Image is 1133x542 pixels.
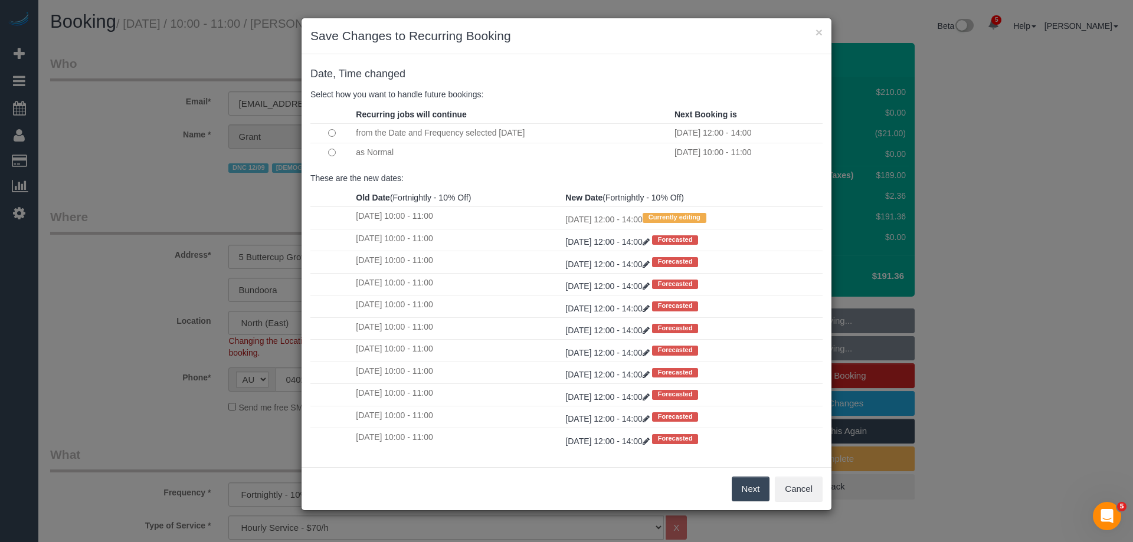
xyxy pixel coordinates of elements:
a: [DATE] 12:00 - 14:00 [565,259,651,269]
span: 5 [1117,502,1127,511]
strong: Recurring jobs will continue [356,110,466,119]
button: × [816,26,823,38]
button: Next [732,477,770,501]
a: [DATE] 12:00 - 14:00 [565,348,651,357]
td: [DATE] 10:00 - 11:00 [353,295,562,317]
span: Forecasted [652,434,699,444]
a: [DATE] 12:00 - 14:00 [565,237,651,247]
td: [DATE] 10:00 - 11:00 [353,207,562,229]
p: Select how you want to handle future bookings: [310,88,823,100]
td: [DATE] 10:00 - 11:00 [353,384,562,406]
span: Forecasted [652,257,699,267]
p: These are the new dates: [310,172,823,184]
h4: changed [310,68,823,80]
a: [DATE] 12:00 - 14:00 [565,392,651,402]
span: Forecasted [652,368,699,377]
button: Cancel [775,477,823,501]
td: as Normal [353,143,672,162]
td: [DATE] 10:00 - 11:00 [353,406,562,428]
iframe: Intercom live chat [1093,502,1121,530]
td: [DATE] 12:00 - 14:00 [672,123,823,143]
th: (Fortnightly - 10% Off) [353,189,562,207]
span: Forecasted [652,280,699,289]
td: [DATE] 10:00 - 11:00 [353,362,562,383]
a: [DATE] 12:00 - 14:00 [565,370,651,379]
td: from the Date and Frequency selected [DATE] [353,123,672,143]
a: [DATE] 12:00 - 14:00 [565,436,651,446]
a: [DATE] 12:00 - 14:00 [565,326,651,335]
span: Forecasted [652,301,699,311]
td: [DATE] 10:00 - 11:00 [353,273,562,295]
span: Forecasted [652,235,699,245]
a: [DATE] 12:00 - 14:00 [565,304,651,313]
h3: Save Changes to Recurring Booking [310,27,823,45]
a: [DATE] 12:00 - 14:00 [565,414,651,423]
a: [DATE] 12:00 - 14:00 [565,281,651,291]
span: Forecasted [652,390,699,399]
td: [DATE] 10:00 - 11:00 [353,428,562,450]
span: Forecasted [652,412,699,422]
td: [DATE] 10:00 - 11:00 [353,340,562,362]
td: [DATE] 10:00 - 11:00 [353,229,562,251]
span: Forecasted [652,324,699,333]
td: [DATE] 10:00 - 11:00 [353,251,562,273]
strong: New Date [565,193,602,202]
td: [DATE] 12:00 - 14:00 [562,207,823,229]
span: Date, Time [310,68,362,80]
strong: Old Date [356,193,390,202]
span: Forecasted [652,346,699,355]
td: [DATE] 10:00 - 11:00 [353,317,562,339]
th: (Fortnightly - 10% Off) [562,189,823,207]
span: Currently editing [643,213,706,222]
td: [DATE] 10:00 - 11:00 [672,143,823,162]
strong: Next Booking is [674,110,737,119]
